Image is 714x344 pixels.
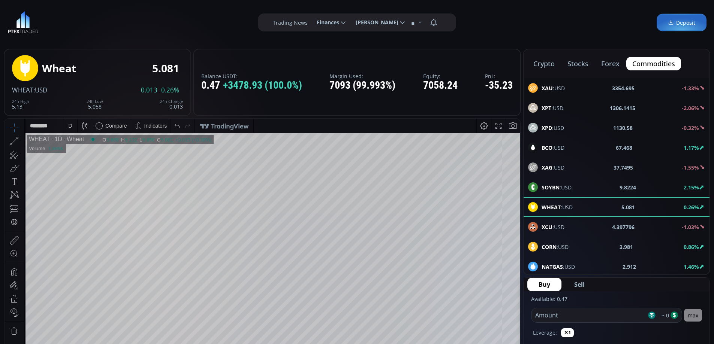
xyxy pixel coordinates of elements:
[17,279,21,289] div: Hide Drawings Toolbar
[42,63,76,74] div: Wheat
[160,99,183,109] div: 0.013
[12,99,29,104] div: 24h High
[24,27,40,33] div: Volume
[682,104,699,112] b: -2.06%
[100,297,112,311] div: Go to
[533,329,557,337] label: Leverage:
[350,15,398,30] span: [PERSON_NAME]
[542,263,563,270] b: NATGAS
[682,223,699,231] b: -1.03%
[58,17,79,24] div: Wheat
[542,243,557,250] b: CORN
[668,19,695,27] span: Deposit
[542,84,565,92] span: :USD
[43,27,59,33] div: 1.486K
[489,301,496,307] div: log
[24,17,46,24] div: WHEAT
[684,144,699,151] b: 1.17%
[659,311,669,319] span: ≈ 0
[626,57,681,70] button: commodities
[485,80,513,91] div: -35.23
[12,99,29,109] div: 5.13
[542,164,564,171] span: :USD
[561,328,574,337] button: ✕1
[542,164,552,171] b: XAG
[38,301,43,307] div: 1y
[87,99,103,109] div: 5.058
[531,295,567,302] label: Available: 0.47
[33,86,47,94] span: :USD
[542,104,563,112] span: :USD
[138,18,150,24] div: 5.058
[542,124,564,132] span: :USD
[613,124,633,132] b: 1130.58
[620,243,633,251] b: 3.981
[542,223,564,231] span: :USD
[141,87,157,94] span: 0.013
[140,4,163,10] div: Indicators
[201,80,302,91] div: 0.47
[595,57,626,70] button: forex
[201,73,302,79] label: Balance USDT:
[7,11,39,34] img: LOGO
[12,86,33,94] span: WHEAT
[101,4,123,10] div: Compare
[156,18,169,24] div: 5.081
[563,278,596,291] button: Sell
[499,297,514,311] div: Toggle Auto Scale
[682,124,699,131] b: -0.32%
[61,301,68,307] div: 1m
[542,144,552,151] b: BCO
[684,263,699,270] b: 1.46%
[539,280,550,289] span: Buy
[85,17,92,24] div: Market open
[85,301,91,307] div: 1d
[620,183,636,191] b: 9.8224
[527,278,561,291] button: Buy
[223,80,302,91] span: +3478.93 (100.0%)
[120,18,133,24] div: 5.132
[682,164,699,171] b: -1.55%
[485,73,513,79] label: PnL:
[423,80,458,91] div: 7058.24
[561,57,594,70] button: stocks
[486,297,499,311] div: Toggle Log Scale
[102,18,114,24] div: 5.068
[542,263,575,271] span: :USD
[74,301,80,307] div: 5d
[64,4,67,10] div: D
[542,183,572,191] span: :USD
[161,87,179,94] span: 0.26%
[476,297,486,311] div: Toggle Percentage
[87,99,103,104] div: 24h Low
[273,19,308,27] label: Trading News
[46,17,58,24] div: 1D
[501,301,512,307] div: auto
[542,104,551,112] b: XPT
[616,144,632,152] b: 67.468
[542,124,552,131] b: XPD
[98,18,102,24] div: O
[329,73,395,79] label: Margin Used:
[428,297,469,311] button: 11:49:17 (UTC)
[574,280,585,289] span: Sell
[160,99,183,104] div: 24h Change
[329,80,395,91] div: 7093 (99.993%)
[542,243,569,251] span: :USD
[623,263,636,271] b: 2.912
[49,301,56,307] div: 3m
[7,100,13,107] div: 
[542,184,560,191] b: SOYBN
[430,301,466,307] span: 11:49:17 (UTC)
[612,223,635,231] b: 4.397796
[612,84,635,92] b: 3354.695
[153,18,156,24] div: C
[542,85,553,92] b: XAU
[423,73,458,79] label: Equity:
[171,18,207,24] div: +0.019 (+0.38%)
[117,18,120,24] div: H
[682,85,699,92] b: -1.33%
[684,184,699,191] b: 2.15%
[527,57,561,70] button: crypto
